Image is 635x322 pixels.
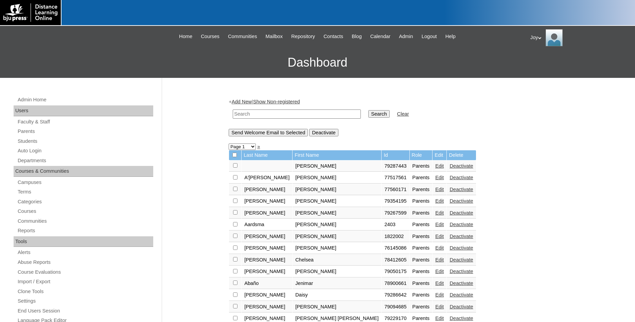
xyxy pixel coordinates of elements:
[410,266,433,277] td: Parents
[176,33,196,40] a: Home
[293,150,381,160] td: First Name
[293,184,381,196] td: [PERSON_NAME]
[293,254,381,266] td: Chelsea
[17,178,153,187] a: Campuses
[449,210,473,216] a: Deactivate
[399,33,413,40] span: Admin
[449,175,473,180] a: Deactivate
[410,278,433,289] td: Parents
[17,207,153,216] a: Courses
[410,219,433,231] td: Parents
[17,137,153,146] a: Students
[367,33,394,40] a: Calendar
[418,33,440,40] a: Logout
[348,33,365,40] a: Blog
[447,150,476,160] td: Delete
[242,219,292,231] td: Aardsma
[410,207,433,219] td: Parents
[382,219,409,231] td: 2403
[422,33,437,40] span: Logout
[449,163,473,169] a: Deactivate
[382,172,409,184] td: 77517561
[449,292,473,298] a: Deactivate
[14,236,153,247] div: Tools
[435,210,444,216] a: Edit
[410,242,433,254] td: Parents
[229,98,565,136] div: + |
[291,33,315,40] span: Repository
[242,242,292,254] td: [PERSON_NAME]
[242,266,292,277] td: [PERSON_NAME]
[17,277,153,286] a: Import / Export
[293,219,381,231] td: [PERSON_NAME]
[293,160,381,172] td: [PERSON_NAME]
[370,33,390,40] span: Calendar
[449,234,473,239] a: Deactivate
[17,198,153,206] a: Categories
[225,33,261,40] a: Communities
[410,150,433,160] td: Role
[320,33,347,40] a: Contacts
[17,248,153,257] a: Alerts
[17,118,153,126] a: Faculty & Staff
[442,33,459,40] a: Help
[197,33,223,40] a: Courses
[397,111,409,117] a: Clear
[435,304,444,309] a: Edit
[449,245,473,251] a: Deactivate
[242,207,292,219] td: [PERSON_NAME]
[17,226,153,235] a: Reports
[449,187,473,192] a: Deactivate
[382,266,409,277] td: 79050175
[410,172,433,184] td: Parents
[449,269,473,274] a: Deactivate
[410,184,433,196] td: Parents
[242,278,292,289] td: Abaño
[382,254,409,266] td: 78412605
[17,156,153,165] a: Departments
[232,99,252,104] a: Add New
[435,187,444,192] a: Edit
[14,166,153,177] div: Courses & Communities
[435,245,444,251] a: Edit
[382,242,409,254] td: 76145086
[242,184,292,196] td: [PERSON_NAME]
[435,281,444,286] a: Edit
[293,266,381,277] td: [PERSON_NAME]
[229,129,308,136] input: Send Welcome Email to Selected
[382,184,409,196] td: 77560171
[445,33,456,40] span: Help
[253,99,300,104] a: Show Non-registered
[293,301,381,313] td: [PERSON_NAME]
[382,150,409,160] td: Id
[266,33,283,40] span: Mailbox
[17,287,153,296] a: Clone Tools
[382,289,409,301] td: 79286642
[228,33,257,40] span: Communities
[293,242,381,254] td: [PERSON_NAME]
[530,29,628,46] div: Joy
[17,127,153,136] a: Parents
[288,33,318,40] a: Repository
[435,222,444,227] a: Edit
[242,150,292,160] td: Last Name
[17,307,153,315] a: End Users Session
[242,289,292,301] td: [PERSON_NAME]
[17,96,153,104] a: Admin Home
[242,231,292,242] td: [PERSON_NAME]
[293,231,381,242] td: [PERSON_NAME]
[242,172,292,184] td: A'[PERSON_NAME]
[435,198,444,204] a: Edit
[293,289,381,301] td: Daisy
[449,316,473,321] a: Deactivate
[14,105,153,116] div: Users
[435,316,444,321] a: Edit
[242,196,292,207] td: [PERSON_NAME]
[323,33,343,40] span: Contacts
[449,281,473,286] a: Deactivate
[410,231,433,242] td: Parents
[262,33,286,40] a: Mailbox
[257,144,260,149] a: »
[435,292,444,298] a: Edit
[410,196,433,207] td: Parents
